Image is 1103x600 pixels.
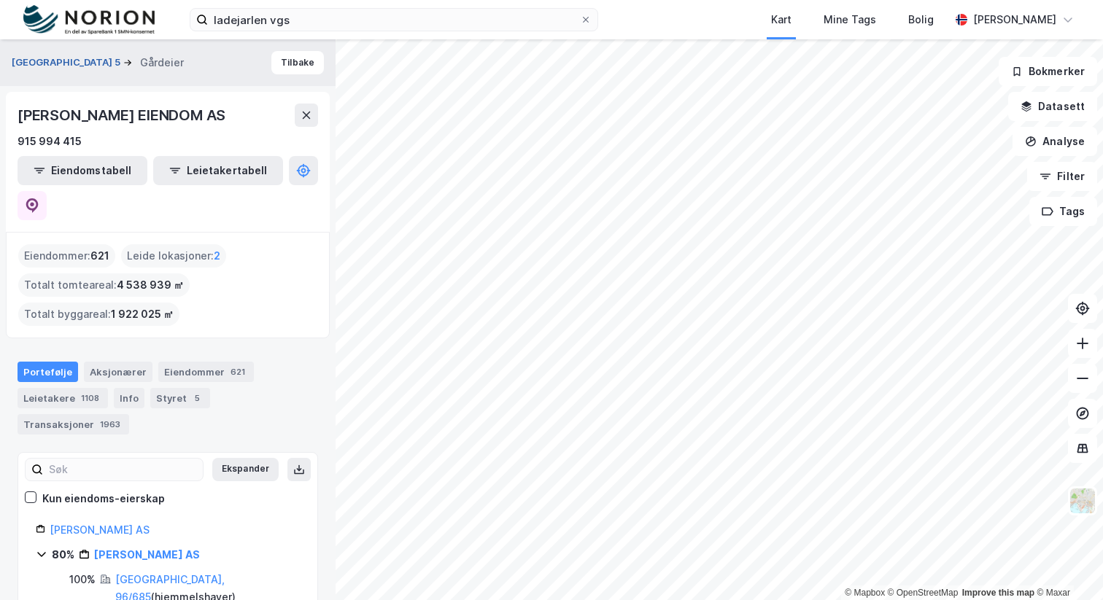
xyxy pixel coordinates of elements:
[888,588,959,598] a: OpenStreetMap
[212,458,279,481] button: Ekspander
[90,247,109,265] span: 621
[1027,162,1097,191] button: Filter
[23,5,155,35] img: norion-logo.80e7a08dc31c2e691866.png
[153,156,283,185] button: Leietakertabell
[117,276,184,294] span: 4 538 939 ㎡
[845,588,885,598] a: Mapbox
[111,305,174,323] span: 1 922 025 ㎡
[1030,530,1103,600] iframe: Chat Widget
[94,548,200,561] a: [PERSON_NAME] AS
[962,588,1034,598] a: Improve this map
[214,247,220,265] span: 2
[50,523,150,536] a: [PERSON_NAME] AS
[271,51,324,74] button: Tilbake
[78,391,102,405] div: 1108
[1029,197,1097,226] button: Tags
[771,11,792,28] div: Kart
[18,104,228,127] div: [PERSON_NAME] EIENDOM AS
[140,54,184,71] div: Gårdeier
[69,571,96,588] div: 100%
[18,303,179,326] div: Totalt byggareal :
[1008,92,1097,121] button: Datasett
[908,11,934,28] div: Bolig
[150,388,210,408] div: Styret
[18,362,78,382] div: Portefølje
[121,244,226,268] div: Leide lokasjoner :
[18,388,108,408] div: Leietakere
[43,459,203,480] input: Søk
[42,490,165,507] div: Kun eiendoms-eierskap
[1069,487,1096,515] img: Z
[52,546,74,564] div: 80%
[18,273,190,297] div: Totalt tomteareal :
[824,11,876,28] div: Mine Tags
[228,365,248,379] div: 621
[1013,127,1097,156] button: Analyse
[84,362,152,382] div: Aksjonærer
[1030,530,1103,600] div: Kontrollprogram for chat
[190,391,204,405] div: 5
[114,388,144,408] div: Info
[208,9,580,31] input: Søk på adresse, matrikkel, gårdeiere, leietakere eller personer
[158,362,254,382] div: Eiendommer
[12,55,123,70] button: [GEOGRAPHIC_DATA] 5
[18,244,115,268] div: Eiendommer :
[18,133,82,150] div: 915 994 415
[97,417,123,432] div: 1963
[973,11,1056,28] div: [PERSON_NAME]
[18,156,147,185] button: Eiendomstabell
[18,414,129,435] div: Transaksjoner
[999,57,1097,86] button: Bokmerker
